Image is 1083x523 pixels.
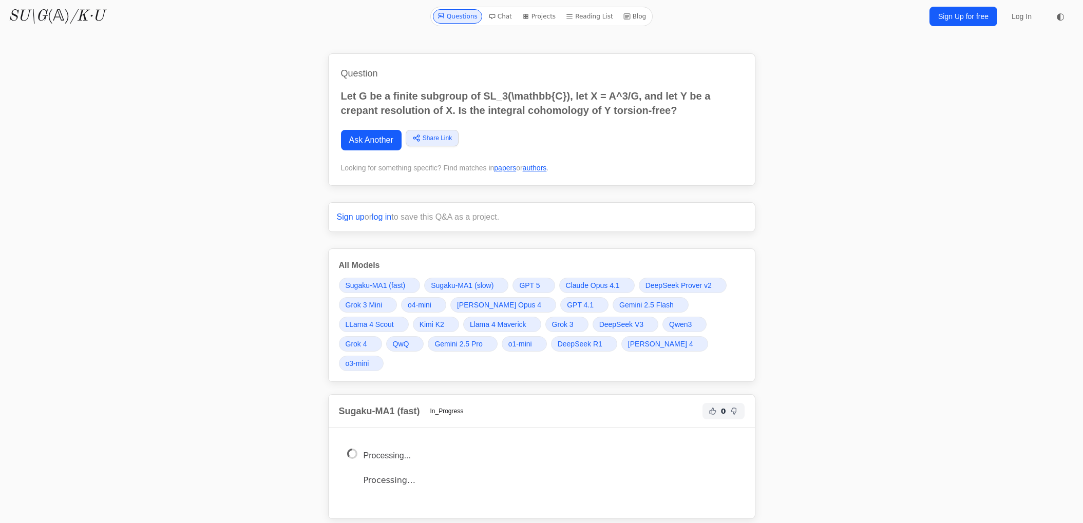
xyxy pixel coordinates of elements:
span: Sugaku-MA1 (slow) [431,280,493,290]
span: Grok 3 [552,319,574,330]
span: o3-mini [346,358,369,369]
span: GPT 4.1 [567,300,594,310]
a: Log In [1005,7,1038,26]
span: Grok 4 [346,339,367,349]
span: LLama 4 Scout [346,319,394,330]
a: [PERSON_NAME] Opus 4 [450,297,556,313]
a: DeepSeek Prover v2 [639,278,727,293]
h3: All Models [339,259,745,272]
a: Sign up [337,212,365,221]
span: [PERSON_NAME] 4 [628,339,693,349]
span: DeepSeek Prover v2 [645,280,712,290]
span: o1-mini [508,339,532,349]
span: 0 [721,406,726,416]
span: Claude Opus 4.1 [566,280,620,290]
a: Gemini 2.5 Pro [428,336,497,352]
span: GPT 5 [519,280,540,290]
span: [PERSON_NAME] Opus 4 [457,300,541,310]
a: LLama 4 Scout [339,317,409,332]
a: Projects [518,9,560,24]
a: o4-mini [401,297,446,313]
a: Llama 4 Maverick [463,317,541,332]
div: Looking for something specific? Find matches in or . [341,163,743,173]
a: Questions [433,9,482,24]
button: ◐ [1050,6,1071,27]
span: QwQ [393,339,409,349]
a: Blog [619,9,651,24]
span: DeepSeek R1 [558,339,602,349]
a: [PERSON_NAME] 4 [621,336,708,352]
i: SU\G [8,9,47,24]
span: Qwen3 [669,319,692,330]
a: papers [494,164,516,172]
p: Processing… [364,473,736,488]
a: o3-mini [339,356,384,371]
span: Sugaku-MA1 (fast) [346,280,406,290]
a: GPT 5 [512,278,555,293]
span: Gemini 2.5 Flash [619,300,674,310]
a: Sign Up for free [929,7,997,26]
a: Grok 3 [545,317,588,332]
span: o4-mini [408,300,431,310]
a: DeepSeek V3 [593,317,658,332]
span: Kimi K2 [420,319,444,330]
span: In_Progress [424,405,470,417]
a: Reading List [562,9,617,24]
span: Gemini 2.5 Pro [434,339,482,349]
h2: Sugaku-MA1 (fast) [339,404,420,418]
a: SU\G(𝔸)/K·U [8,7,104,26]
span: Grok 3 Mini [346,300,383,310]
button: Not Helpful [728,405,740,417]
a: GPT 4.1 [560,297,609,313]
button: Helpful [707,405,719,417]
p: Let G be a finite subgroup of SL_3(\mathbb{C}), let X = A^3/G, and let Y be a crepant resolution ... [341,89,743,118]
a: Grok 3 Mini [339,297,397,313]
a: authors [523,164,547,172]
a: log in [372,212,391,221]
a: Sugaku-MA1 (slow) [424,278,508,293]
a: Sugaku-MA1 (fast) [339,278,421,293]
a: Kimi K2 [413,317,459,332]
a: Claude Opus 4.1 [559,278,635,293]
h1: Question [341,66,743,81]
a: Ask Another [341,130,402,150]
span: DeepSeek V3 [599,319,643,330]
i: /K·U [70,9,104,24]
p: or to save this Q&A as a project. [337,211,747,223]
a: Qwen3 [662,317,707,332]
span: Processing... [364,451,411,460]
a: QwQ [386,336,424,352]
a: o1-mini [502,336,547,352]
a: Grok 4 [339,336,382,352]
a: DeepSeek R1 [551,336,617,352]
a: Chat [484,9,516,24]
span: Llama 4 Maverick [470,319,526,330]
span: ◐ [1056,12,1065,21]
a: Gemini 2.5 Flash [613,297,689,313]
span: Share Link [423,133,452,143]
